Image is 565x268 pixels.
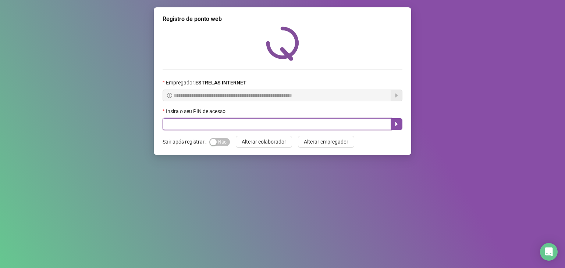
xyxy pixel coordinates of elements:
button: Alterar empregador [298,136,354,148]
strong: ESTRELAS INTERNET [195,80,246,86]
span: Alterar colaborador [242,138,286,146]
label: Sair após registrar [163,136,209,148]
span: caret-right [394,121,399,127]
span: Empregador : [166,79,246,87]
span: Alterar empregador [304,138,348,146]
div: Registro de ponto web [163,15,402,23]
img: QRPoint [266,26,299,61]
label: Insira o seu PIN de acesso [163,107,230,115]
button: Alterar colaborador [236,136,292,148]
div: Open Intercom Messenger [540,243,558,261]
span: info-circle [167,93,172,98]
